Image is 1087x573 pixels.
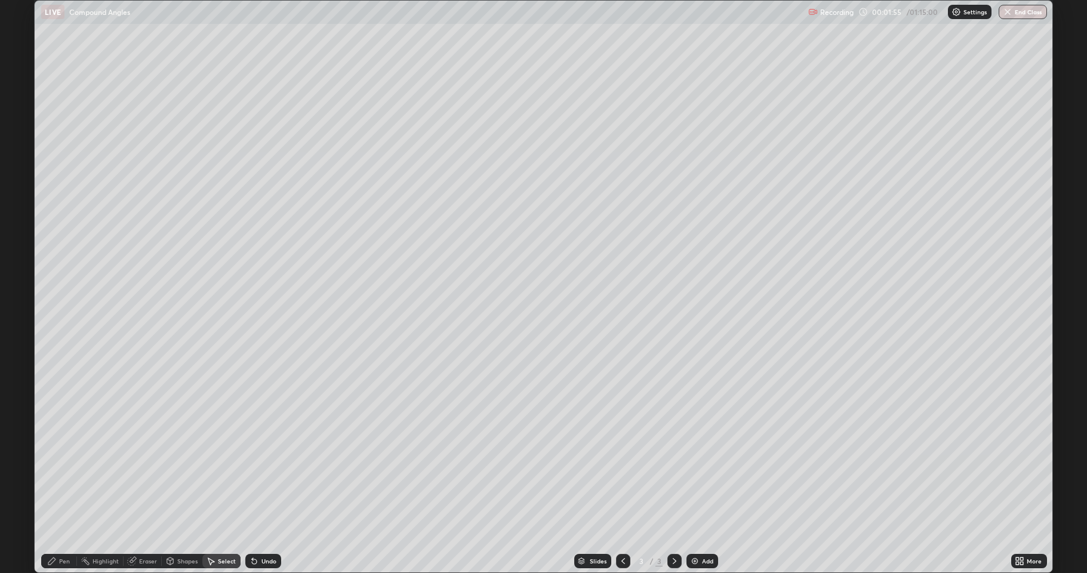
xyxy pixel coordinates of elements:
button: End Class [999,5,1047,19]
div: 3 [635,557,647,565]
img: recording.375f2c34.svg [808,7,818,17]
div: Slides [590,558,606,564]
img: end-class-cross [1003,7,1012,17]
img: class-settings-icons [951,7,961,17]
div: Eraser [139,558,157,564]
div: Add [702,558,713,564]
p: Compound Angles [69,7,130,17]
div: Highlight [93,558,119,564]
img: add-slide-button [690,556,700,566]
div: / [649,557,653,565]
div: 3 [655,556,663,566]
div: Undo [261,558,276,564]
div: Shapes [177,558,198,564]
p: Recording [820,8,854,17]
p: Settings [963,9,987,15]
div: Select [218,558,236,564]
div: More [1027,558,1042,564]
p: LIVE [45,7,61,17]
div: Pen [59,558,70,564]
